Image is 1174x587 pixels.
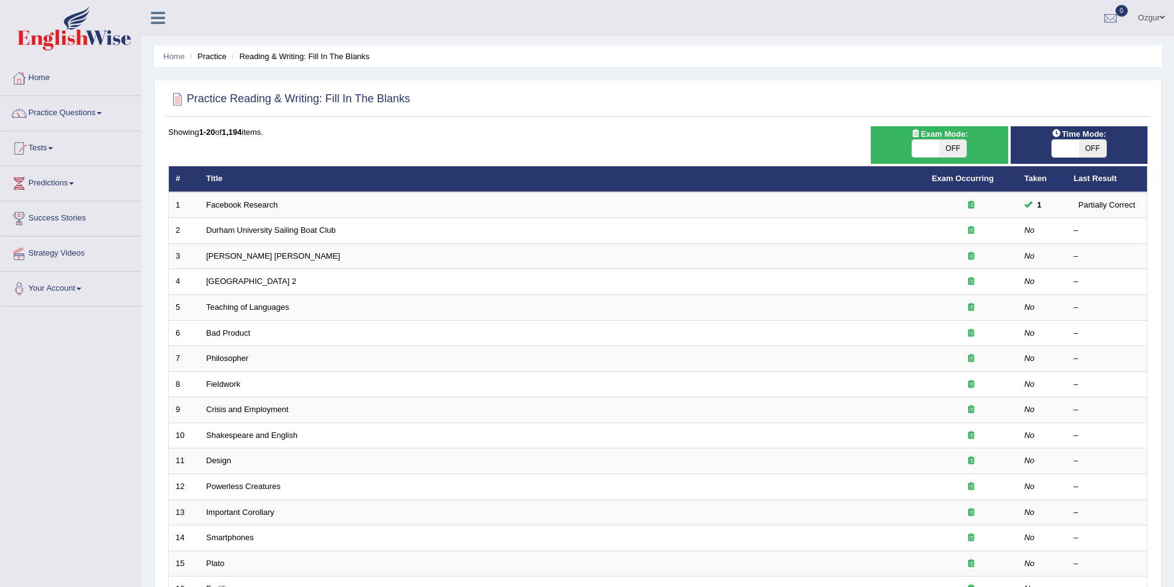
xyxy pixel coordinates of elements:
em: No [1024,251,1035,261]
a: Your Account [1,272,141,302]
div: – [1074,481,1140,493]
a: Home [1,61,141,92]
div: Show exams occurring in exams [871,126,1008,164]
a: Success Stories [1,201,141,232]
a: Plato [206,559,225,568]
div: – [1074,404,1140,416]
em: No [1024,456,1035,465]
span: You cannot take this question anymore [1032,198,1046,211]
a: Shakespeare and English [206,431,298,440]
div: Exam occurring question [932,404,1011,416]
span: Time Mode: [1047,128,1111,140]
em: No [1024,328,1035,338]
div: Exam occurring question [932,225,1011,237]
li: Practice [187,51,226,62]
span: 0 [1115,5,1128,17]
div: – [1074,507,1140,519]
div: Exam occurring question [932,532,1011,544]
a: Design [206,456,231,465]
div: – [1074,379,1140,391]
em: No [1024,405,1035,414]
a: Crisis and Employment [206,405,289,414]
a: Important Corollary [206,508,275,517]
div: Exam occurring question [932,276,1011,288]
th: Title [200,166,925,192]
td: 3 [169,243,200,269]
td: 12 [169,474,200,500]
span: OFF [939,140,966,157]
a: Home [163,52,185,61]
span: OFF [1079,140,1106,157]
div: – [1074,302,1140,314]
td: 15 [169,551,200,577]
div: Exam occurring question [932,328,1011,339]
div: Exam occurring question [932,379,1011,391]
div: Exam occurring question [932,455,1011,467]
a: Teaching of Languages [206,302,289,312]
em: No [1024,482,1035,491]
em: No [1024,379,1035,389]
div: – [1074,225,1140,237]
div: – [1074,532,1140,544]
em: No [1024,302,1035,312]
td: 2 [169,218,200,244]
a: Bad Product [206,328,251,338]
div: – [1074,353,1140,365]
a: Powerless Creatures [206,482,281,491]
td: 11 [169,448,200,474]
th: # [169,166,200,192]
a: Practice Questions [1,96,141,127]
em: No [1024,559,1035,568]
td: 10 [169,423,200,448]
div: Exam occurring question [932,251,1011,262]
a: Exam Occurring [932,174,993,183]
h2: Practice Reading & Writing: Fill In The Blanks [168,90,410,108]
td: 6 [169,320,200,346]
div: – [1074,430,1140,442]
div: Exam occurring question [932,430,1011,442]
a: Predictions [1,166,141,197]
em: No [1024,431,1035,440]
th: Last Result [1067,166,1148,192]
li: Reading & Writing: Fill In The Blanks [229,51,369,62]
a: Facebook Research [206,200,278,209]
td: 8 [169,371,200,397]
a: Philosopher [206,354,249,363]
td: 14 [169,525,200,551]
th: Taken [1017,166,1067,192]
div: – [1074,455,1140,467]
a: Strategy Videos [1,237,141,267]
em: No [1024,508,1035,517]
b: 1-20 [199,128,215,137]
em: No [1024,277,1035,286]
a: Tests [1,131,141,162]
b: 1,194 [222,128,242,137]
a: Durham University Sailing Boat Club [206,225,336,235]
td: 13 [169,500,200,525]
a: [PERSON_NAME] [PERSON_NAME] [206,251,340,261]
div: – [1074,251,1140,262]
td: 9 [169,397,200,423]
a: [GEOGRAPHIC_DATA] 2 [206,277,296,286]
td: 1 [169,192,200,218]
div: Exam occurring question [932,302,1011,314]
td: 7 [169,346,200,372]
div: Exam occurring question [932,507,1011,519]
em: No [1024,354,1035,363]
td: 5 [169,295,200,321]
div: Exam occurring question [932,481,1011,493]
a: Smartphones [206,533,254,542]
em: No [1024,225,1035,235]
div: – [1074,276,1140,288]
div: – [1074,328,1140,339]
div: Exam occurring question [932,200,1011,211]
div: – [1074,558,1140,570]
div: Exam occurring question [932,558,1011,570]
div: Exam occurring question [932,353,1011,365]
div: Partially Correct [1074,198,1140,211]
div: Showing of items. [168,126,1148,138]
span: Exam Mode: [906,128,972,140]
em: No [1024,533,1035,542]
td: 4 [169,269,200,295]
a: Fieldwork [206,379,241,389]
